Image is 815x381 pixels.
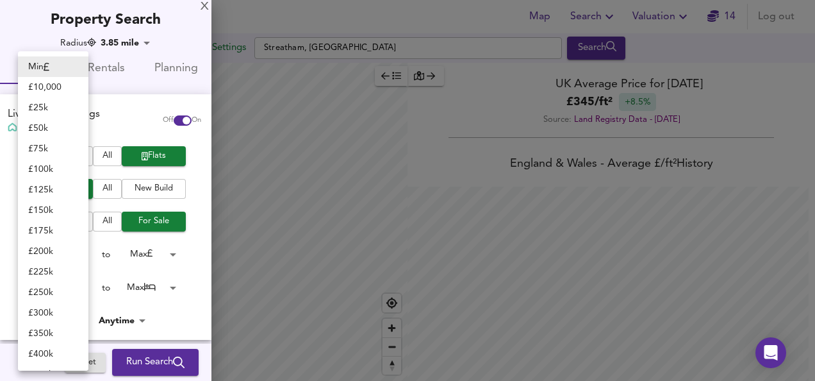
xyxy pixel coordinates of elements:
li: £ 200k [18,241,88,262]
li: £ 125k [18,180,88,200]
li: £ 75k [18,139,88,159]
li: Min [18,56,88,77]
li: £ 350k [18,323,88,344]
li: £ 10,000 [18,77,88,97]
li: £ 100k [18,159,88,180]
li: £ 225k [18,262,88,282]
li: £ 250k [18,282,88,303]
li: £ 25k [18,97,88,118]
li: £ 400k [18,344,88,364]
li: £ 300k [18,303,88,323]
li: £ 175k [18,221,88,241]
li: £ 150k [18,200,88,221]
div: Open Intercom Messenger [755,337,786,368]
li: £ 50k [18,118,88,139]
